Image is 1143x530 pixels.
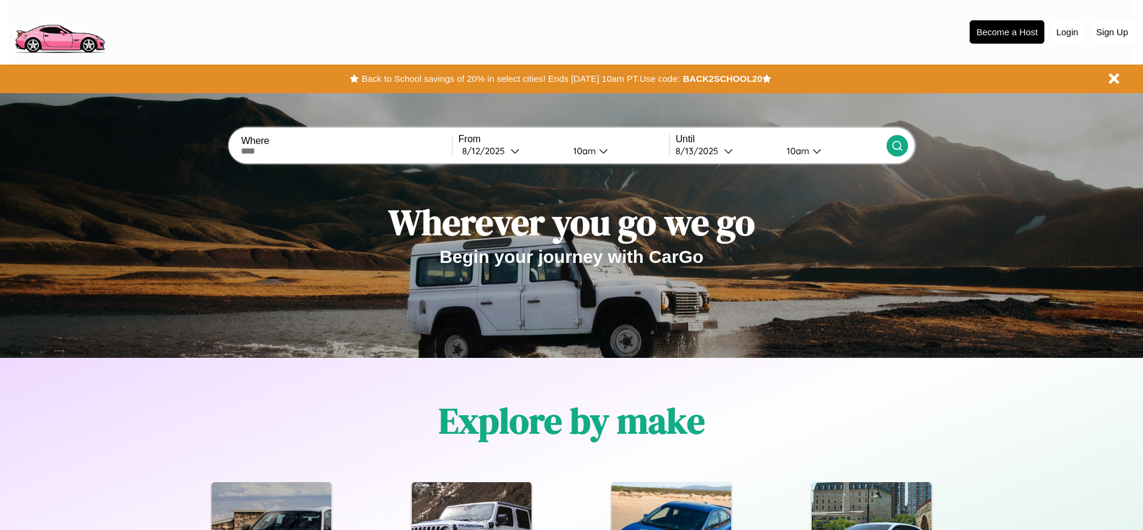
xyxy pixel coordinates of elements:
button: Sign Up [1090,21,1134,43]
div: 8 / 13 / 2025 [676,145,724,157]
div: 10am [781,145,812,157]
div: 8 / 12 / 2025 [462,145,511,157]
button: 8/12/2025 [459,145,564,157]
h1: Explore by make [439,396,705,445]
button: 10am [777,145,886,157]
button: 10am [564,145,669,157]
label: Until [676,134,886,145]
img: logo [9,6,110,56]
b: BACK2SCHOOL20 [683,73,762,84]
button: Become a Host [970,20,1044,44]
button: Back to School savings of 20% in select cities! Ends [DATE] 10am PT.Use code: [359,71,683,87]
button: Login [1050,21,1084,43]
label: Where [241,136,451,146]
div: 10am [567,145,599,157]
label: From [459,134,669,145]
